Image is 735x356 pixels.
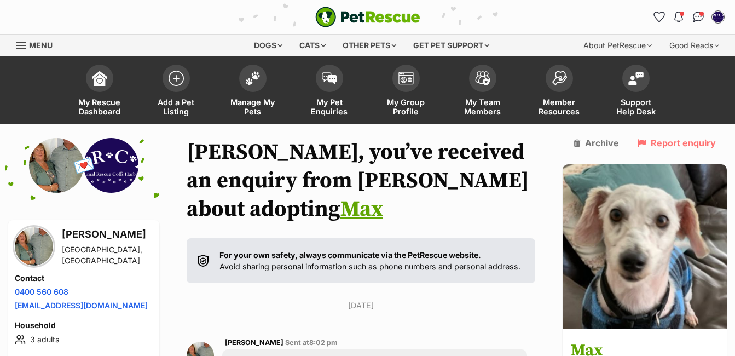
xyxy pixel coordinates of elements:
h1: [PERSON_NAME], you’ve received an enquiry from [PERSON_NAME] about adopting [187,138,535,223]
button: Notifications [670,8,687,26]
img: dashboard-icon-eb2f2d2d3e046f16d808141f083e7271f6b2e854fb5c12c21221c1fb7104beca.svg [92,71,107,86]
a: Add a Pet Listing [138,59,215,124]
ul: Account quick links [650,8,727,26]
img: logo-e224e6f780fb5917bec1dbf3a21bbac754714ae5b6737aabdf751b685950b380.svg [315,7,420,27]
a: My Team Members [444,59,521,124]
a: Member Resources [521,59,598,124]
span: Sent at [285,338,338,347]
a: Manage My Pets [215,59,291,124]
h4: Household [15,320,153,331]
img: Georgina West profile pic [29,138,84,193]
span: Member Resources [535,97,584,116]
a: Support Help Desk [598,59,674,124]
p: [DATE] [187,300,535,311]
img: Georgina West profile pic [15,227,53,266]
img: notifications-46538b983faf8c2785f20acdc204bb7945ddae34d4c08c2a6579f10ce5e182be.svg [674,12,683,22]
img: member-resources-icon-8e73f808a243e03378d46382f2149f9095a855e16c252ad45f914b54edf8863c.svg [552,71,567,85]
span: [PERSON_NAME] [225,338,283,347]
a: My Rescue Dashboard [61,59,138,124]
div: Other pets [335,35,404,56]
img: add-pet-listing-icon-0afa8454b4691262ce3f59096e99ab1cd57d4a30225e0717b998d2c9b9846f56.svg [169,71,184,86]
a: Conversations [690,8,707,26]
img: manage-my-pets-icon-02211641906a0b7f246fdf0571729dbe1e7629f14944591b6c1af311fb30b64b.svg [245,71,261,85]
span: Manage My Pets [228,97,277,116]
img: Max [563,164,727,329]
span: Support Help Desk [611,97,661,116]
a: My Pet Enquiries [291,59,368,124]
h3: [PERSON_NAME] [62,227,153,242]
div: Cats [292,35,333,56]
img: Animal Rescue Coffs Harbour profile pic [84,138,138,193]
img: team-members-icon-5396bd8760b3fe7c0b43da4ab00e1e3bb1a5d9ba89233759b79545d2d3fc5d0d.svg [475,71,490,85]
span: My Rescue Dashboard [75,97,124,116]
a: Menu [16,35,60,54]
li: 3 adults [15,333,153,346]
a: Archive [574,138,619,148]
span: 8:02 pm [309,338,338,347]
a: Report enquiry [638,138,716,148]
a: 0400 560 608 [15,287,68,296]
div: About PetRescue [576,35,659,56]
a: [EMAIL_ADDRESS][DOMAIN_NAME] [15,301,148,310]
span: My Pet Enquiries [305,97,354,116]
span: 💌 [72,154,96,177]
a: Favourites [650,8,668,26]
a: PetRescue [315,7,420,27]
img: pet-enquiries-icon-7e3ad2cf08bfb03b45e93fb7055b45f3efa6380592205ae92323e6603595dc1f.svg [322,72,337,84]
span: My Group Profile [381,97,431,116]
p: Avoid sharing personal information such as phone numbers and personal address. [219,249,520,273]
img: group-profile-icon-3fa3cf56718a62981997c0bc7e787c4b2cf8bcc04b72c1350f741eb67cf2f40e.svg [398,72,414,85]
h4: Contact [15,273,153,284]
img: chat-41dd97257d64d25036548639549fe6c8038ab92f7586957e7f3b1b290dea8141.svg [693,12,704,22]
img: Heather Watkins profile pic [713,12,724,22]
div: Dogs [246,35,290,56]
span: Menu [29,41,53,50]
span: My Team Members [458,97,507,116]
div: Good Reads [662,35,727,56]
a: My Group Profile [368,59,444,124]
span: Add a Pet Listing [152,97,201,116]
strong: For your own safety, always communicate via the PetRescue website. [219,250,481,260]
img: help-desk-icon-fdf02630f3aa405de69fd3d07c3f3aa587a6932b1a1747fa1d2bba05be0121f9.svg [628,72,644,85]
button: My account [709,8,727,26]
div: Get pet support [406,35,497,56]
div: [GEOGRAPHIC_DATA], [GEOGRAPHIC_DATA] [62,244,153,266]
a: Max [340,196,383,223]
